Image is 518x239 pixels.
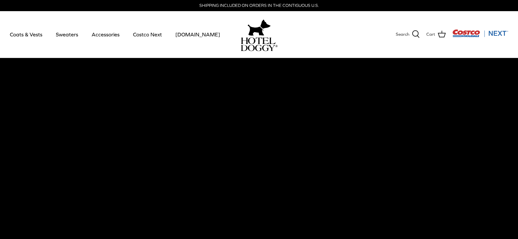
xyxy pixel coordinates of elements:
[426,31,435,38] span: Cart
[169,23,226,46] a: [DOMAIN_NAME]
[452,29,508,37] img: Costco Next
[248,18,271,37] img: hoteldoggy.com
[396,31,409,38] span: Search
[127,23,168,46] a: Costco Next
[241,37,278,51] img: hoteldoggycom
[396,30,420,39] a: Search
[86,23,125,46] a: Accessories
[426,30,446,39] a: Cart
[241,18,278,51] a: hoteldoggy.com hoteldoggycom
[452,33,508,38] a: Visit Costco Next
[4,23,48,46] a: Coats & Vests
[50,23,84,46] a: Sweaters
